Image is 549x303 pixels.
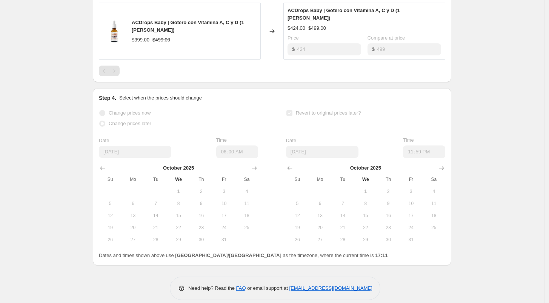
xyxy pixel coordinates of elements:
strike: $499.00 [308,24,326,32]
span: Fr [216,176,232,182]
button: Tuesday October 7 2025 [331,197,354,210]
span: 17 [403,213,419,219]
span: 3 [403,188,419,194]
button: Monday October 27 2025 [309,234,331,246]
button: Wednesday October 22 2025 [354,222,377,234]
span: 25 [426,225,442,231]
span: Mo [125,176,141,182]
span: Time [403,137,414,143]
button: Friday October 24 2025 [400,222,422,234]
button: Saturday October 25 2025 [235,222,258,234]
button: Sunday October 19 2025 [286,222,309,234]
button: Thursday October 23 2025 [377,222,400,234]
span: Fr [403,176,419,182]
th: Tuesday [145,173,167,185]
span: 19 [102,225,118,231]
button: Tuesday October 7 2025 [145,197,167,210]
span: 11 [426,200,442,207]
span: 18 [426,213,442,219]
button: Friday October 3 2025 [213,185,235,197]
nav: Pagination [99,66,120,76]
span: 19 [289,225,306,231]
span: 26 [289,237,306,243]
button: Thursday October 23 2025 [190,222,212,234]
span: 25 [238,225,255,231]
button: Monday October 13 2025 [309,210,331,222]
span: 6 [312,200,328,207]
span: 31 [216,237,232,243]
button: Friday October 17 2025 [213,210,235,222]
th: Thursday [377,173,400,185]
span: 24 [403,225,419,231]
span: 27 [125,237,141,243]
span: 16 [193,213,209,219]
button: Friday October 24 2025 [213,222,235,234]
span: 1 [170,188,187,194]
button: Monday October 6 2025 [309,197,331,210]
span: 13 [125,213,141,219]
span: 10 [403,200,419,207]
span: 23 [380,225,397,231]
button: Saturday October 4 2025 [423,185,445,197]
span: 21 [148,225,164,231]
button: Sunday October 5 2025 [286,197,309,210]
button: Sunday October 5 2025 [99,197,121,210]
button: Show next month, November 2025 [436,163,447,173]
b: 17:11 [375,252,388,258]
button: Thursday October 2 2025 [377,185,400,197]
span: 28 [334,237,351,243]
span: or email support at [246,285,289,291]
span: Date [286,138,296,143]
span: 29 [170,237,187,243]
span: 21 [334,225,351,231]
a: FAQ [236,285,246,291]
button: Sunday October 12 2025 [99,210,121,222]
span: Time [216,137,227,143]
div: $399.00 [132,36,149,44]
span: 10 [216,200,232,207]
th: Friday [213,173,235,185]
span: Date [99,138,109,143]
span: 20 [312,225,328,231]
button: Show previous month, September 2025 [284,163,295,173]
th: Saturday [235,173,258,185]
span: 26 [102,237,118,243]
span: Compare at price [368,35,405,41]
button: Tuesday October 28 2025 [145,234,167,246]
span: Dates and times shown above use as the timezone, where the current time is [99,252,388,258]
span: ACDrops Baby | Gotero con Vitamina A, C y D (1 [PERSON_NAME]) [288,8,400,21]
input: 12:00 [216,145,258,158]
button: Saturday October 11 2025 [235,197,258,210]
span: 18 [238,213,255,219]
th: Thursday [190,173,212,185]
button: Thursday October 9 2025 [377,197,400,210]
button: Saturday October 4 2025 [235,185,258,197]
span: Tu [148,176,164,182]
span: Sa [426,176,442,182]
span: 13 [312,213,328,219]
th: Saturday [423,173,445,185]
button: Wednesday October 15 2025 [354,210,377,222]
button: Show next month, November 2025 [249,163,260,173]
button: Thursday October 9 2025 [190,197,212,210]
th: Tuesday [331,173,354,185]
span: 1 [357,188,374,194]
span: Th [193,176,209,182]
button: Monday October 6 2025 [121,197,144,210]
input: 10/1/2025 [286,146,358,158]
span: 5 [102,200,118,207]
span: Su [102,176,118,182]
span: 30 [193,237,209,243]
a: [EMAIL_ADDRESS][DOMAIN_NAME] [289,285,372,291]
img: 0b35c85e6e4248b3b0c6bfabc4a5c3a4_15082025035004_80x.jpg [103,20,126,43]
button: Today Wednesday October 1 2025 [167,185,190,197]
button: Friday October 17 2025 [400,210,422,222]
span: Sa [238,176,255,182]
th: Wednesday [354,173,377,185]
span: 24 [216,225,232,231]
th: Monday [309,173,331,185]
strike: $499.00 [152,36,170,44]
th: Monday [121,173,144,185]
button: Show previous month, September 2025 [97,163,108,173]
span: ACDrops Baby | Gotero con Vitamina A, C y D (1 [PERSON_NAME]) [132,20,244,33]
